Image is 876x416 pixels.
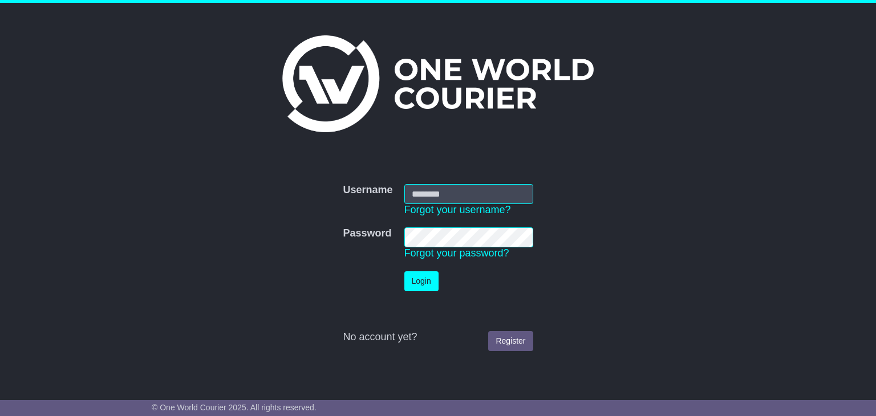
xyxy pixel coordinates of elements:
[488,331,533,351] a: Register
[343,184,392,197] label: Username
[152,403,317,412] span: © One World Courier 2025. All rights reserved.
[404,204,511,215] a: Forgot your username?
[343,227,391,240] label: Password
[404,271,439,291] button: Login
[282,35,594,132] img: One World
[404,247,509,259] a: Forgot your password?
[343,331,533,344] div: No account yet?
